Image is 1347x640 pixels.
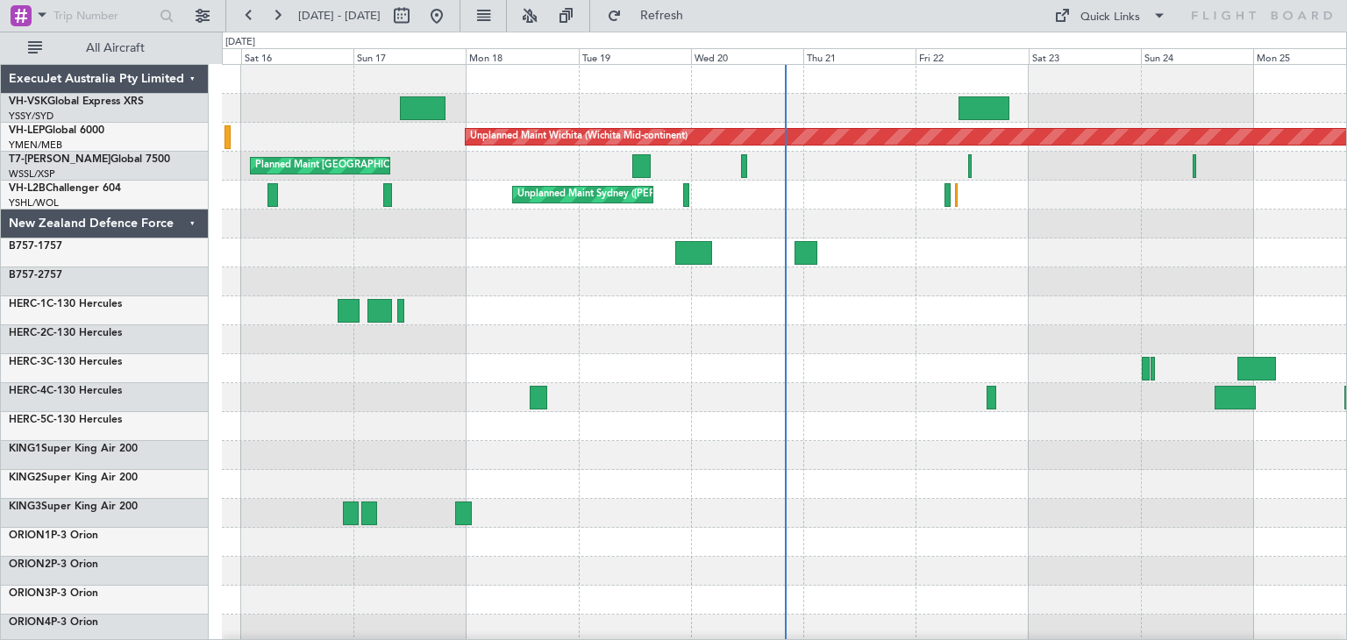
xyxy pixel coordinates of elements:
span: ORION3 [9,588,51,599]
a: ORION4P-3 Orion [9,617,98,628]
div: Planned Maint [GEOGRAPHIC_DATA] (Seletar) [255,153,461,179]
a: VH-L2BChallenger 604 [9,183,121,194]
button: Refresh [599,2,704,30]
input: Trip Number [53,3,154,29]
div: Sat 16 [241,48,353,64]
div: [DATE] [225,35,255,50]
span: HERC-5 [9,415,46,425]
a: KING1Super King Air 200 [9,444,138,454]
a: HERC-2C-130 Hercules [9,328,122,338]
span: ORION2 [9,559,51,570]
div: Mon 18 [466,48,578,64]
a: HERC-5C-130 Hercules [9,415,122,425]
div: Quick Links [1080,9,1140,26]
div: Thu 21 [803,48,916,64]
span: B757-1 [9,241,44,252]
div: Sat 23 [1029,48,1141,64]
a: YSSY/SYD [9,110,53,123]
a: YMEN/MEB [9,139,62,152]
a: HERC-1C-130 Hercules [9,299,122,309]
span: VH-LEP [9,125,45,136]
a: ORION1P-3 Orion [9,530,98,541]
a: KING2Super King Air 200 [9,473,138,483]
div: Unplanned Maint Wichita (Wichita Mid-continent) [470,124,688,150]
span: ORION4 [9,617,51,628]
span: [DATE] - [DATE] [298,8,381,24]
span: KING1 [9,444,41,454]
a: ORION3P-3 Orion [9,588,98,599]
span: KING3 [9,501,41,512]
a: KING3Super King Air 200 [9,501,138,512]
span: HERC-1 [9,299,46,309]
a: HERC-4C-130 Hercules [9,386,122,396]
a: VH-VSKGlobal Express XRS [9,96,144,107]
div: Unplanned Maint Sydney ([PERSON_NAME] Intl) [517,181,733,208]
span: Refresh [625,10,699,22]
a: WSSL/XSP [9,167,55,181]
a: YSHL/WOL [9,196,59,210]
button: All Aircraft [19,34,190,62]
a: T7-[PERSON_NAME]Global 7500 [9,154,170,165]
a: B757-2757 [9,270,62,281]
a: ORION2P-3 Orion [9,559,98,570]
div: Sun 24 [1141,48,1253,64]
span: VH-VSK [9,96,47,107]
span: HERC-4 [9,386,46,396]
a: B757-1757 [9,241,62,252]
a: HERC-3C-130 Hercules [9,357,122,367]
span: All Aircraft [46,42,185,54]
span: T7-[PERSON_NAME] [9,154,110,165]
span: B757-2 [9,270,44,281]
span: VH-L2B [9,183,46,194]
a: VH-LEPGlobal 6000 [9,125,104,136]
span: KING2 [9,473,41,483]
div: Tue 19 [579,48,691,64]
div: Fri 22 [916,48,1028,64]
span: HERC-3 [9,357,46,367]
button: Quick Links [1045,2,1175,30]
span: HERC-2 [9,328,46,338]
div: Wed 20 [691,48,803,64]
div: Sun 17 [353,48,466,64]
span: ORION1 [9,530,51,541]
